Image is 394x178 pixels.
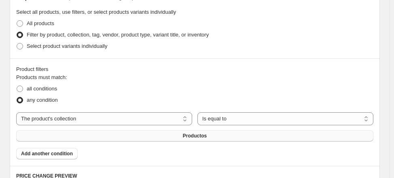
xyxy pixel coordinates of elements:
[27,43,107,49] span: Select product variants individually
[27,97,58,103] span: any condition
[27,20,54,26] span: All products
[27,86,57,92] span: all conditions
[16,148,78,159] button: Add another condition
[183,133,207,139] span: Productos
[16,130,373,142] button: Productos
[16,74,67,80] span: Products must match:
[16,9,176,15] span: Select all products, use filters, or select products variants individually
[16,65,373,73] div: Product filters
[27,32,209,38] span: Filter by product, collection, tag, vendor, product type, variant title, or inventory
[21,150,73,157] span: Add another condition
